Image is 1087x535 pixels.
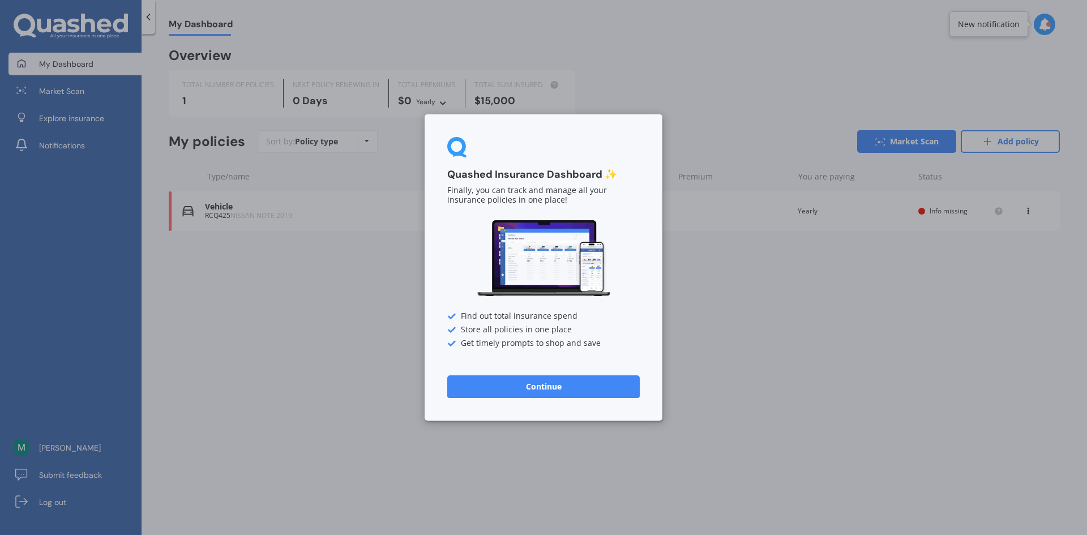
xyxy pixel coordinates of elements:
[447,326,640,335] div: Store all policies in one place
[447,339,640,348] div: Get timely prompts to shop and save
[447,312,640,321] div: Find out total insurance spend
[447,375,640,398] button: Continue
[447,168,640,181] h3: Quashed Insurance Dashboard ✨
[476,219,611,298] img: Dashboard
[447,186,640,206] p: Finally, you can track and manage all your insurance policies in one place!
